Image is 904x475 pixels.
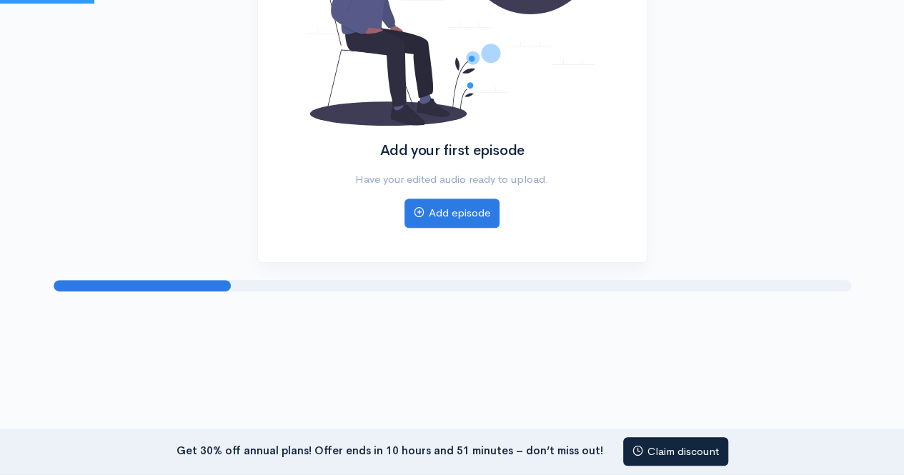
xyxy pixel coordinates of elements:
[306,171,598,188] p: Have your edited audio ready to upload.
[404,199,500,228] a: Add episode
[623,437,728,466] a: Claim discount
[306,143,598,159] h2: Add your first episode
[177,443,603,456] strong: Get 30% off annual plans! Offer ends in 10 hours and 51 minutes – don’t miss out!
